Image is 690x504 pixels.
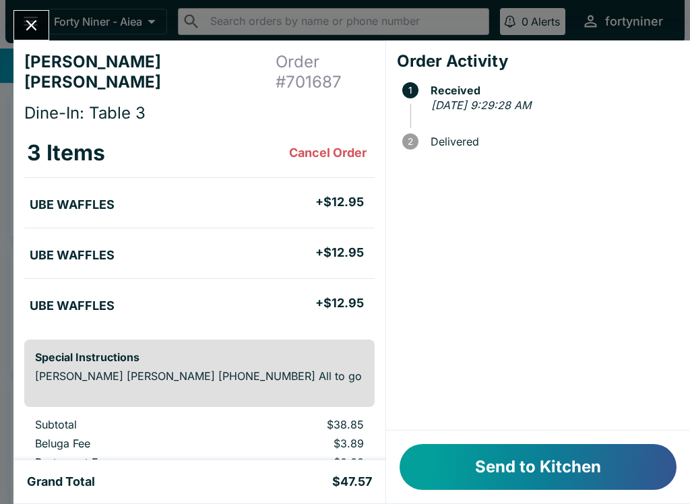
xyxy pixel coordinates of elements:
[424,84,679,96] span: Received
[24,103,146,123] span: Dine-In: Table 3
[30,298,115,314] h5: UBE WAFFLES
[35,437,210,450] p: Beluga Fee
[332,474,372,490] h5: $47.57
[27,474,95,490] h5: Grand Total
[276,52,375,92] h4: Order # 701687
[24,129,375,329] table: orders table
[35,350,364,364] h6: Special Instructions
[231,418,363,431] p: $38.85
[397,51,679,71] h4: Order Activity
[315,194,364,210] h5: + $12.95
[30,247,115,263] h5: UBE WAFFLES
[315,245,364,261] h5: + $12.95
[35,455,210,469] p: Restaurant Fee
[35,369,364,383] p: [PERSON_NAME] [PERSON_NAME] [PHONE_NUMBER] All to go
[408,85,412,96] text: 1
[424,135,679,148] span: Delivered
[231,437,363,450] p: $3.89
[408,136,413,147] text: 2
[35,418,210,431] p: Subtotal
[284,139,372,166] button: Cancel Order
[14,11,49,40] button: Close
[315,295,364,311] h5: + $12.95
[400,444,677,490] button: Send to Kitchen
[231,455,363,469] p: $0.00
[30,197,115,213] h5: UBE WAFFLES
[431,98,531,112] em: [DATE] 9:29:28 AM
[24,52,276,92] h4: [PERSON_NAME] [PERSON_NAME]
[27,139,105,166] h3: 3 Items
